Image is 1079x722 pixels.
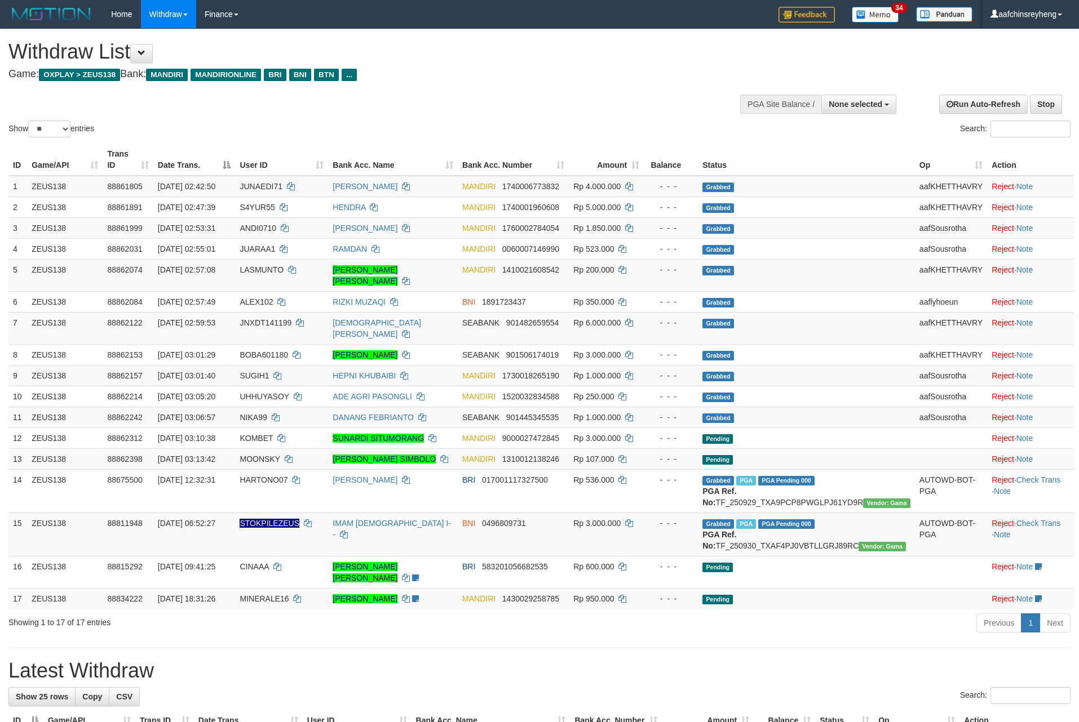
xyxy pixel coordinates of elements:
a: Note [1016,562,1033,571]
span: Rp 1.850.000 [573,224,621,233]
td: · [987,312,1074,344]
td: ZEUS138 [27,469,103,512]
a: DANANG FEBRIANTO [333,413,414,422]
span: MOONSKY [240,454,280,463]
a: IMAM [DEMOGRAPHIC_DATA] I-- [333,519,451,539]
a: [PERSON_NAME] [333,594,397,603]
a: Reject [992,392,1014,401]
img: Button%20Memo.svg [852,7,899,23]
span: BNI [462,297,475,306]
a: [PERSON_NAME] [333,475,397,484]
a: SUNARDI SITUMORANG [333,434,424,443]
span: [DATE] 03:01:40 [158,371,215,380]
span: Rp 3.000.000 [573,434,621,443]
span: Rp 523.000 [573,244,614,253]
td: ZEUS138 [27,291,103,312]
td: aafKHETTHAVRY [915,344,987,365]
a: Reject [992,297,1014,306]
a: Note [1016,413,1033,422]
span: 88862074 [107,265,142,274]
td: ZEUS138 [27,448,103,469]
span: SEABANK [462,318,499,327]
th: Balance [644,144,698,176]
a: Note [1016,350,1033,359]
span: Copy 1310012138246 to clipboard [502,454,559,463]
span: 88861999 [107,224,142,233]
span: Rp 5.000.000 [573,203,621,212]
span: UHHUYASOY [240,392,289,401]
span: [DATE] 06:52:27 [158,519,215,528]
span: HARTONO07 [240,475,288,484]
a: Reject [992,454,1014,463]
span: 88862031 [107,244,142,253]
span: SUGIH1 [240,371,269,380]
span: KOMBET [240,434,273,443]
td: 11 [8,407,27,427]
span: 88861891 [107,203,142,212]
td: · [987,197,1074,217]
div: - - - [648,296,693,307]
span: Rp 350.000 [573,297,614,306]
span: Grabbed [702,203,734,213]
span: SEABANK [462,413,499,422]
td: · · [987,469,1074,512]
td: ZEUS138 [27,556,103,588]
span: Copy 901506174019 to clipboard [506,350,559,359]
a: Check Trans [1016,475,1061,484]
td: 16 [8,556,27,588]
a: Show 25 rows [8,687,76,706]
th: Date Trans.: activate to sort column descending [153,144,236,176]
span: Rp 4.000.000 [573,182,621,191]
span: PGA Pending [758,476,815,485]
label: Search: [960,121,1071,137]
span: MANDIRI [462,434,496,443]
div: - - - [648,264,693,275]
th: User ID: activate to sort column ascending [235,144,328,176]
td: ZEUS138 [27,217,103,238]
td: aafSousrotha [915,217,987,238]
td: 7 [8,312,27,344]
td: 6 [8,291,27,312]
a: [PERSON_NAME] SIMBOLO [333,454,436,463]
td: · [987,291,1074,312]
td: 15 [8,512,27,556]
span: Rp 250.000 [573,392,614,401]
div: - - - [648,453,693,465]
span: Grabbed [702,519,734,529]
span: 88811948 [107,519,142,528]
td: · [987,427,1074,448]
span: 34 [891,3,906,13]
td: aafSousrotha [915,365,987,386]
a: Reject [992,413,1014,422]
span: Rp 6.000.000 [573,318,621,327]
span: 88862398 [107,454,142,463]
span: 88862153 [107,350,142,359]
span: Copy 9000027472845 to clipboard [502,434,559,443]
td: aafSousrotha [915,407,987,427]
b: PGA Ref. No: [702,487,736,507]
th: Trans ID: activate to sort column ascending [103,144,153,176]
h1: Withdraw List [8,41,708,63]
td: TF_250930_TXAF4PJ0VBTLLGRJ89RC [698,512,915,556]
span: Rp 200.000 [573,265,614,274]
img: MOTION_logo.png [8,6,94,23]
a: [PERSON_NAME] [PERSON_NAME] [333,562,397,582]
td: 5 [8,259,27,291]
a: [PERSON_NAME] [333,350,397,359]
a: CSV [109,687,140,706]
a: Reject [992,475,1014,484]
td: aaflyhoeun [915,291,987,312]
td: aafSousrotha [915,386,987,407]
a: Note [1016,182,1033,191]
td: ZEUS138 [27,197,103,217]
td: ZEUS138 [27,365,103,386]
span: Grabbed [702,224,734,234]
div: PGA Site Balance / [740,95,821,114]
a: Check Trans [1016,519,1061,528]
span: Vendor URL: https://trx31.1velocity.biz [859,542,906,551]
span: 88862312 [107,434,142,443]
td: · [987,259,1074,291]
span: SEABANK [462,350,499,359]
span: Copy 1410021608542 to clipboard [502,265,559,274]
select: Showentries [28,121,70,137]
